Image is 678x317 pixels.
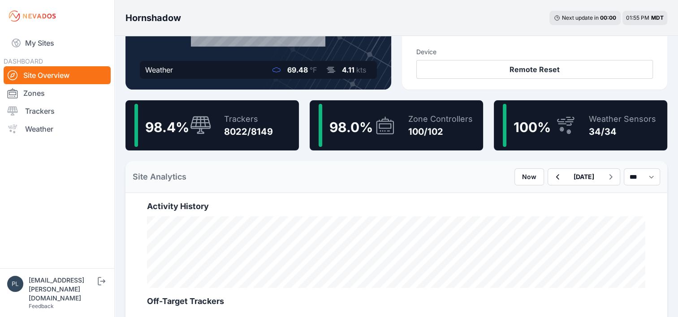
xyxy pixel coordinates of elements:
img: plsmith@sundt.com [7,276,23,292]
a: Zones [4,84,111,102]
span: DASHBOARD [4,57,43,65]
span: 01:55 PM [626,14,649,21]
div: 00 : 00 [600,14,616,21]
span: 4.11 [342,65,354,74]
span: 98.0 % [329,119,373,135]
div: [EMAIL_ADDRESS][PERSON_NAME][DOMAIN_NAME] [29,276,96,303]
h2: Site Analytics [133,171,186,183]
button: Now [514,168,544,185]
a: Trackers [4,102,111,120]
h3: Hornshadow [125,12,181,24]
a: 100%Weather Sensors34/34 [494,100,667,150]
h2: Off-Target Trackers [147,295,646,308]
a: 98.4%Trackers8022/8149 [125,100,299,150]
a: Weather [4,120,111,138]
h2: Activity History [147,200,646,213]
button: Remote Reset [416,60,653,79]
a: 98.0%Zone Controllers100/102 [310,100,483,150]
span: 69.48 [287,65,308,74]
a: My Sites [4,32,111,54]
div: Weather Sensors [589,113,656,125]
a: Site Overview [4,66,111,84]
span: °F [310,65,317,74]
div: 100/102 [408,125,473,138]
div: 34/34 [589,125,656,138]
button: [DATE] [566,169,601,185]
span: Next update in [562,14,599,21]
span: 98.4 % [145,119,189,135]
a: Feedback [29,303,54,309]
div: Zone Controllers [408,113,473,125]
div: Weather [145,64,173,75]
div: Trackers [224,113,273,125]
nav: Breadcrumb [125,6,181,30]
span: kts [356,65,366,74]
img: Nevados [7,9,57,23]
h3: Device [416,47,653,56]
span: MDT [651,14,664,21]
div: 8022/8149 [224,125,273,138]
span: 100 % [514,119,551,135]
